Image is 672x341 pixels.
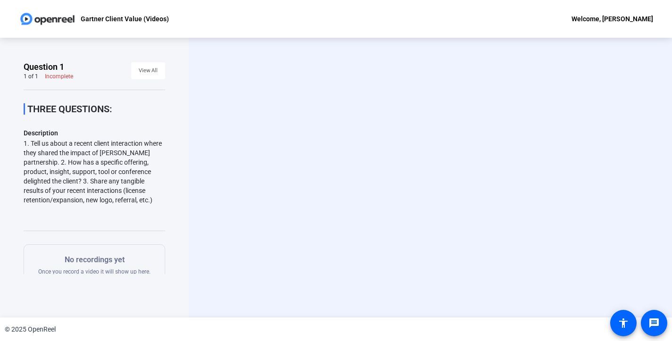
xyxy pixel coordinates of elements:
[24,127,165,139] p: Description
[648,317,660,329] mat-icon: message
[131,62,165,79] button: View All
[19,9,76,28] img: OpenReel logo
[571,13,653,25] div: Welcome, [PERSON_NAME]
[24,139,165,205] div: 1. Tell us about a recent client interaction where they shared the impact of [PERSON_NAME] partne...
[45,73,73,80] div: Incomplete
[27,103,165,115] p: THREE QUESTIONS:
[24,73,38,80] div: 1 of 1
[24,61,64,73] span: Question 1
[618,317,629,329] mat-icon: accessibility
[139,64,158,78] span: View All
[5,324,56,334] div: © 2025 OpenReel
[81,13,169,25] p: Gartner Client Value (Videos)
[38,254,151,275] div: Once you record a video it will show up here.
[38,254,151,266] p: No recordings yet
